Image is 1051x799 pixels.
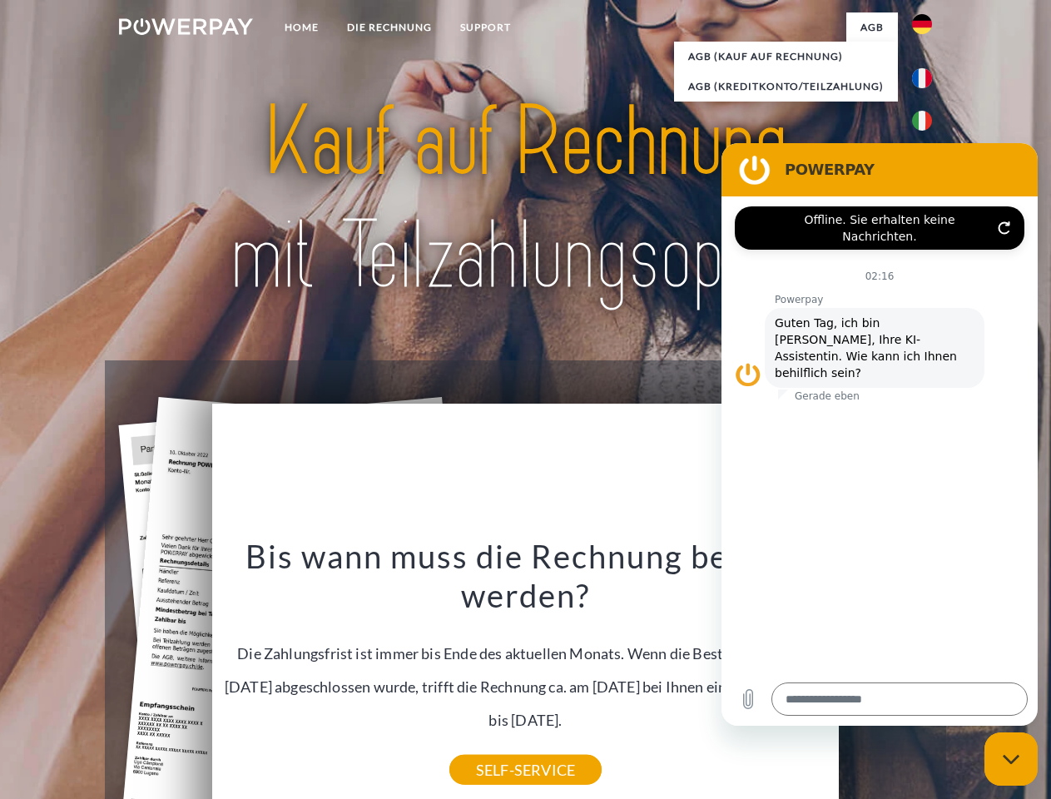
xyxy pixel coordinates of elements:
div: Die Zahlungsfrist ist immer bis Ende des aktuellen Monats. Wenn die Bestellung z.B. am [DATE] abg... [222,536,830,770]
a: DIE RECHNUNG [333,12,446,42]
img: fr [912,68,932,88]
a: AGB (Kauf auf Rechnung) [674,42,898,72]
iframe: Schaltfläche zum Öffnen des Messaging-Fensters; Konversation läuft [984,732,1038,786]
iframe: Messaging-Fenster [721,143,1038,726]
img: title-powerpay_de.svg [159,80,892,319]
a: SUPPORT [446,12,525,42]
h3: Bis wann muss die Rechnung bezahlt werden? [222,536,830,616]
img: logo-powerpay-white.svg [119,18,253,35]
a: Home [270,12,333,42]
a: agb [846,12,898,42]
img: it [912,111,932,131]
a: AGB (Kreditkonto/Teilzahlung) [674,72,898,102]
a: SELF-SERVICE [449,755,602,785]
img: de [912,14,932,34]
